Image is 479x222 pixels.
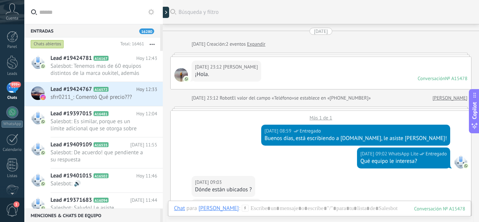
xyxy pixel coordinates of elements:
span: Entregado [300,127,321,135]
span: 16280 [139,28,154,34]
span: El valor del campo «Teléfono» [232,94,294,102]
span: Lead #19397015 [51,110,92,118]
div: WhatsApp [1,121,23,128]
div: Calendario [1,148,23,152]
div: Chats [1,95,23,100]
a: Lead #19424767 A16572 Hoy 12:33 sfrr0211_: Comentó Qué precio??? [24,82,163,106]
span: Hoy 12:04 [136,110,157,118]
span: Lead #19371683 [51,197,92,204]
span: para [186,205,197,212]
div: Buenos días, está escribiendo a [DOMAIN_NAME], le asiste [PERSON_NAME]! [265,135,447,142]
div: Menciones & Chats de equipo [24,209,160,222]
span: Salesbot: Tenemos mas de 60 equipos distintos de la marca oukitel, además que tenemos el catalogo... [51,63,143,77]
span: sfrr0211_: Comentó Qué precio??? [51,94,143,101]
span: Ana Lopez [174,68,188,82]
span: Copilot [471,102,478,119]
span: Cuenta [6,16,18,21]
a: Lead #19409109 A16535 [DATE] 11:55 Salesbot: De acuerdo! que pendiente a su respuesta [24,137,163,168]
span: Hoy 12:33 [136,86,157,93]
span: 1 [13,201,19,207]
div: 15478 [414,206,465,212]
span: Salesbot: Saludo! Le asiste [PERSON_NAME] de [DOMAIN_NAME], usted nos escribió hace unos días par... [51,204,143,219]
span: A16481 [94,111,109,116]
span: Salesbot: Es similar, porque es un límite adicional que se otorga sobre tu tarjeta de crédito. Te... [51,118,143,132]
span: [DATE] 11:55 [130,141,157,149]
span: Ana Lopez [223,63,258,71]
div: Panel [1,45,23,49]
span: Hoy 12:43 [136,55,157,62]
a: [PERSON_NAME] [433,94,467,102]
span: Hoy 11:46 [136,172,157,180]
div: [DATE] [192,40,207,48]
span: 2 eventos [226,40,245,48]
img: com.amocrm.amocrmwa.svg [40,150,46,155]
div: Chats abiertos [31,40,64,49]
div: Qué equipo le interesa? [360,158,447,165]
span: Lead #19401015 [51,172,92,180]
img: com.amocrm.amocrmwa.svg [40,181,46,186]
span: A16094 [94,198,109,203]
span: A16167 [94,56,109,61]
div: [DATE] [314,28,328,35]
span: Robot [220,95,232,101]
span: Búsqueda y filtro [179,9,472,16]
span: Lead #19424781 [51,55,92,62]
span: Entregado [425,150,447,158]
div: [DATE] 23:12 [195,63,223,71]
div: Más 1 de 1 [171,111,471,121]
a: Lead #19401015 A16502 Hoy 11:46 Salesbot: 🔊 [24,168,163,192]
img: instagram.svg [40,95,46,100]
span: A16502 [94,173,109,178]
div: Conversación [418,75,445,82]
div: Leads [1,72,23,76]
span: WhatsApp Lite [388,150,418,158]
div: Creación: [192,40,265,48]
img: com.amocrm.amocrmwa.svg [184,76,189,82]
a: Lead #19424781 A16167 Hoy 12:43 Salesbot: Tenemos mas de 60 equipos distintos de la marca oukitel... [24,51,163,82]
a: Lead #19397015 A16481 Hoy 12:04 Salesbot: Es similar, porque es un límite adicional que se otorga... [24,106,163,137]
span: Lead #19409109 [51,141,92,149]
span: A16572 [94,87,109,92]
div: Ana Lopez [198,205,239,212]
span: Salesbot: 🔊 [51,180,143,187]
span: Lead #19424767 [51,86,92,93]
img: com.amocrm.amocrmwa.svg [40,64,46,69]
div: № A15478 [445,75,467,82]
img: com.amocrm.amocrmwa.svg [40,206,46,211]
span: 999+ [10,82,21,88]
div: [DATE] 08:59 [265,127,293,135]
span: [DATE] 11:44 [130,197,157,204]
img: com.amocrm.amocrmwa.svg [40,119,46,124]
img: com.amocrm.amocrmwa.svg [463,163,469,168]
div: ¡Hola. [195,71,258,78]
div: Listas [1,174,23,179]
span: A16535 [94,142,109,147]
span: : [239,205,240,212]
div: [DATE] 23:12 [192,94,220,102]
span: WhatsApp Lite [454,155,467,168]
div: [DATE] 09:02 [360,150,388,158]
a: Expandir [247,40,265,48]
span: se establece en «[PHONE_NUMBER]» [294,94,371,102]
div: Dónde están ubicados ? [195,186,252,194]
div: Mostrar [162,7,169,18]
div: Total: 16461 [117,40,144,48]
div: [DATE] 09:03 [195,179,223,186]
div: Entradas [24,24,160,37]
span: Salesbot: De acuerdo! que pendiente a su respuesta [51,149,143,163]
